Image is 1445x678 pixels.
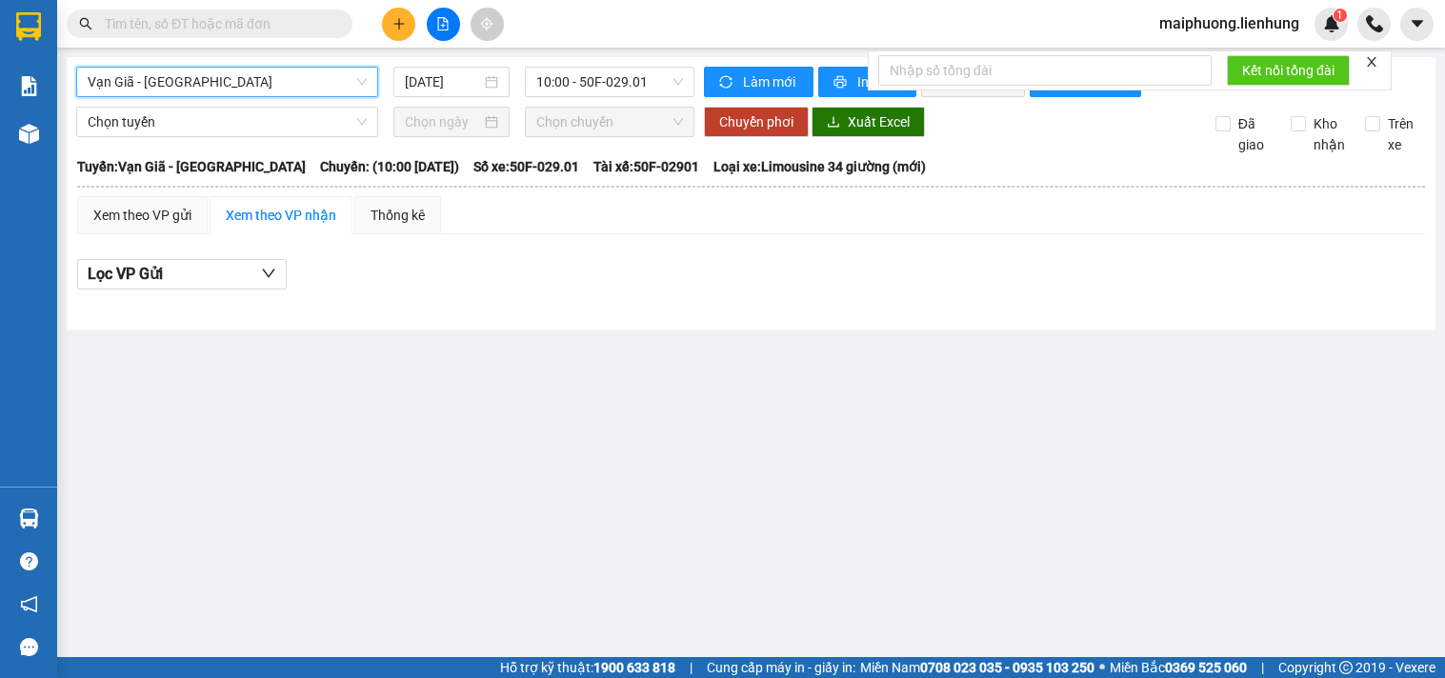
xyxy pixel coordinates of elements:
span: Đã giao [1231,113,1276,155]
div: Thống kê [371,205,425,226]
span: Miền Bắc [1110,657,1247,678]
span: Kết nối tổng đài [1242,60,1335,81]
span: aim [480,17,493,30]
strong: 0369 525 060 [1165,660,1247,675]
span: ⚪️ [1099,664,1105,671]
span: Làm mới [743,71,798,92]
img: warehouse-icon [19,508,39,528]
span: Loại xe: Limousine 34 giường (mới) [713,156,926,177]
img: logo-vxr [16,12,41,41]
span: message [20,638,38,656]
span: search [79,17,92,30]
button: downloadXuất Excel [812,107,925,137]
button: Chuyển phơi [704,107,809,137]
span: Số xe: 50F-029.01 [473,156,579,177]
b: Tuyến: Vạn Giã - [GEOGRAPHIC_DATA] [77,159,306,174]
span: maiphuong.lienhung [1144,11,1315,35]
img: solution-icon [19,76,39,96]
img: icon-new-feature [1323,15,1340,32]
span: Cung cấp máy in - giấy in: [707,657,855,678]
input: Nhập số tổng đài [878,55,1212,86]
span: copyright [1339,661,1353,674]
div: Xem theo VP nhận [226,205,336,226]
span: printer [833,75,850,90]
span: Chọn chuyến [536,108,683,136]
strong: 0708 023 035 - 0935 103 250 [920,660,1094,675]
button: caret-down [1400,8,1434,41]
span: caret-down [1409,15,1426,32]
span: Miền Nam [860,657,1094,678]
span: Trên xe [1380,113,1426,155]
div: Xem theo VP gửi [93,205,191,226]
span: Lọc VP Gửi [88,262,163,286]
span: Chuyến: (10:00 [DATE]) [320,156,459,177]
button: plus [382,8,415,41]
input: Tìm tên, số ĐT hoặc mã đơn [105,13,330,34]
span: Hỗ trợ kỹ thuật: [500,657,675,678]
sup: 1 [1334,9,1347,22]
span: Tài xế: 50F-02901 [593,156,699,177]
span: 10:00 - 50F-029.01 [536,68,683,96]
span: notification [20,595,38,613]
input: 12/10/2025 [405,71,482,92]
button: syncLàm mới [704,67,813,97]
span: file-add [436,17,450,30]
span: | [1261,657,1264,678]
span: sync [719,75,735,90]
span: | [690,657,692,678]
span: Vạn Giã - Kiên Giang [88,68,367,96]
button: printerIn phơi [818,67,916,97]
span: 1 [1336,9,1343,22]
span: close [1365,55,1378,69]
img: warehouse-icon [19,124,39,144]
button: Lọc VP Gửi [77,259,287,289]
input: Chọn ngày [405,111,482,132]
span: question-circle [20,552,38,570]
span: down [261,266,276,281]
strong: 1900 633 818 [593,660,675,675]
span: Kho nhận [1306,113,1353,155]
button: Kết nối tổng đài [1227,55,1350,86]
button: file-add [427,8,460,41]
span: Chọn tuyến [88,108,367,136]
span: plus [392,17,406,30]
img: phone-icon [1366,15,1383,32]
span: In phơi [857,71,901,92]
button: aim [471,8,504,41]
